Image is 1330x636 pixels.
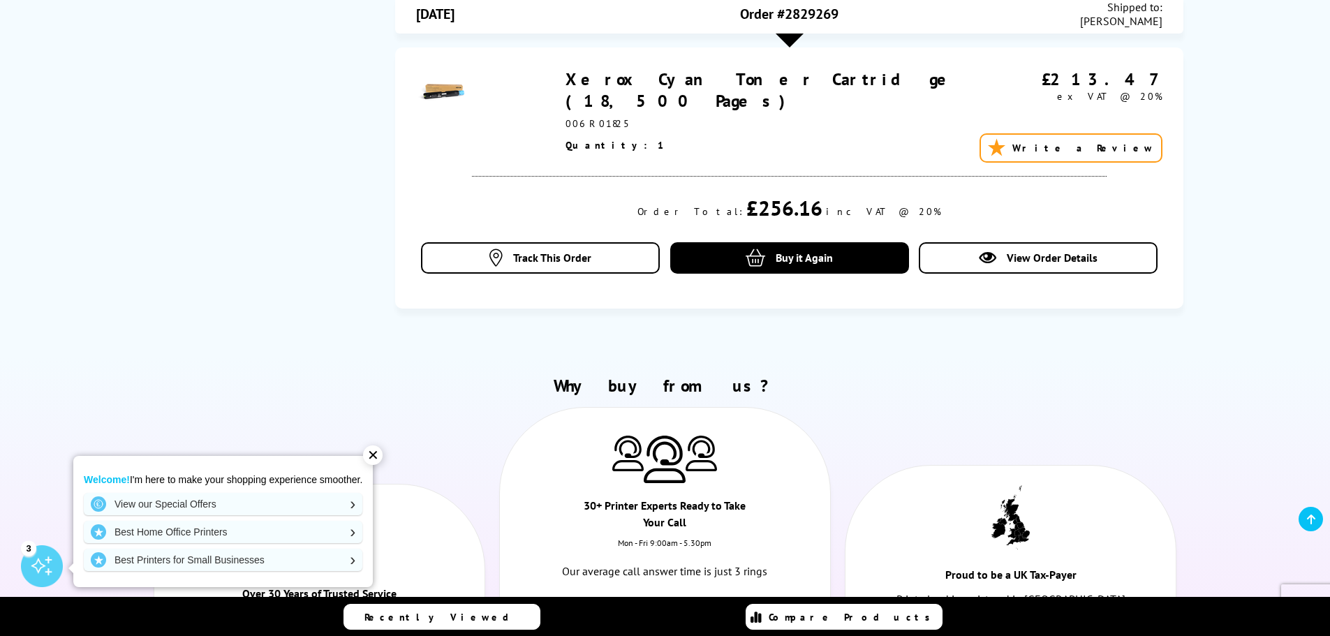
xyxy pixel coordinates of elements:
div: ex VAT @ 20% [984,90,1163,103]
span: Write a Review [1012,142,1154,154]
img: Printer Experts [644,436,686,484]
div: £213.47 [984,68,1163,90]
a: Write a Review [980,133,1162,163]
span: Track This Order [513,251,591,265]
a: View our Special Offers [84,493,362,515]
strong: Welcome! [84,474,130,485]
div: 30+ Printer Experts Ready to Take Your Call [582,497,748,538]
img: UK tax payer [991,485,1030,549]
div: Mon - Fri 9:00am - 5.30pm [500,538,830,562]
div: £256.16 [746,194,822,221]
span: Quantity: 1 [566,139,666,151]
a: Best Printers for Small Businesses [84,549,362,571]
a: Xerox Cyan Toner Cartridge (18,500 Pages) [566,68,961,112]
img: Xerox Cyan Toner Cartridge (18,500 Pages) [416,68,465,117]
p: I'm here to make your shopping experience smoother. [84,473,362,486]
a: Compare Products [746,604,943,630]
a: 0800 840 1992 [559,595,771,616]
a: Track This Order [421,242,660,274]
a: Best Home Office Printers [84,521,362,543]
div: ✕ [363,445,383,465]
span: Order #2829269 [740,5,838,23]
div: inc VAT @ 20% [826,205,941,218]
div: Order Total: [637,205,743,218]
a: Recently Viewed [343,604,540,630]
span: [PERSON_NAME] [1080,14,1162,28]
div: 3 [21,540,36,556]
a: Buy it Again [670,242,909,274]
span: Recently Viewed [364,611,523,623]
div: Proud to be a UK Tax-Payer [928,566,1093,590]
p: Our average call answer time is just 3 rings [549,562,781,581]
span: Compare Products [769,611,938,623]
span: Buy it Again [776,251,833,265]
div: 006R01825 [566,117,984,130]
img: Printer Experts [612,436,644,471]
span: View Order Details [1007,251,1098,265]
span: [DATE] [416,5,455,23]
img: Printer Experts [686,436,717,471]
a: View Order Details [919,242,1158,274]
h2: Why buy from us? [147,375,1184,397]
